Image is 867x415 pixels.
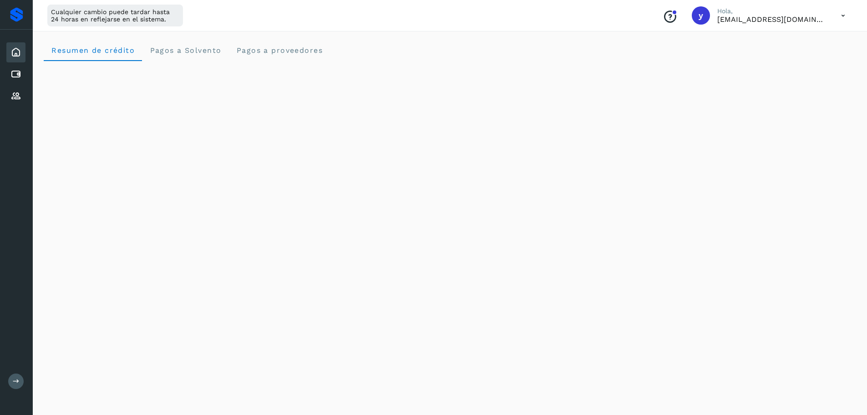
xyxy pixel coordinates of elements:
div: Cuentas por pagar [6,64,25,84]
div: Inicio [6,42,25,62]
div: Cualquier cambio puede tardar hasta 24 horas en reflejarse en el sistema. [47,5,183,26]
span: Pagos a proveedores [236,46,323,55]
span: Pagos a Solvento [149,46,221,55]
p: Hola, [717,7,826,15]
span: Resumen de crédito [51,46,135,55]
div: Proveedores [6,86,25,106]
p: ycordova@rad-logistics.com [717,15,826,24]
